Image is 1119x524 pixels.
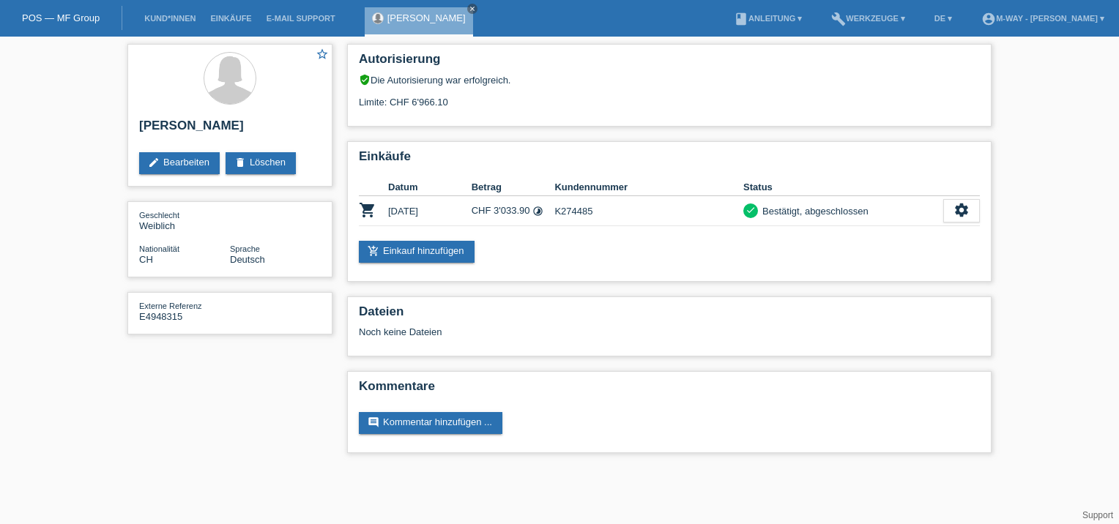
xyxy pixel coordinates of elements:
[554,179,743,196] th: Kundennummer
[359,74,371,86] i: verified_user
[758,203,869,219] div: Bestätigt, abgeschlossen
[359,74,980,86] div: Die Autorisierung war erfolgreich.
[1082,510,1113,520] a: Support
[148,157,160,168] i: edit
[368,416,379,428] i: comment
[230,244,260,253] span: Sprache
[359,86,980,108] div: Limite: CHF 6'966.10
[137,14,203,23] a: Kund*innen
[359,201,376,219] i: POSP00025474
[387,12,466,23] a: [PERSON_NAME]
[359,52,980,74] h2: Autorisierung
[743,179,943,196] th: Status
[469,5,476,12] i: close
[230,254,265,265] span: Deutsch
[226,152,296,174] a: deleteLöschen
[981,12,996,26] i: account_circle
[139,244,179,253] span: Nationalität
[472,196,555,226] td: CHF 3'033.90
[316,48,329,61] i: star_border
[139,211,179,220] span: Geschlecht
[824,14,912,23] a: buildWerkzeuge ▾
[388,179,472,196] th: Datum
[259,14,343,23] a: E-Mail Support
[139,302,202,310] span: Externe Referenz
[359,379,980,401] h2: Kommentare
[953,202,970,218] i: settings
[139,209,230,231] div: Weiblich
[746,205,756,215] i: check
[203,14,259,23] a: Einkäufe
[234,157,246,168] i: delete
[359,304,980,326] h2: Dateien
[22,12,100,23] a: POS — MF Group
[388,196,472,226] td: [DATE]
[139,152,220,174] a: editBearbeiten
[139,300,230,322] div: E4948315
[472,179,555,196] th: Betrag
[467,4,477,14] a: close
[139,119,321,141] h2: [PERSON_NAME]
[359,412,502,434] a: commentKommentar hinzufügen ...
[974,14,1112,23] a: account_circlem-way - [PERSON_NAME] ▾
[139,254,153,265] span: Schweiz
[368,245,379,257] i: add_shopping_cart
[359,241,475,263] a: add_shopping_cartEinkauf hinzufügen
[316,48,329,63] a: star_border
[734,12,748,26] i: book
[359,149,980,171] h2: Einkäufe
[359,326,806,337] div: Noch keine Dateien
[532,206,543,217] i: Fixe Raten (24 Raten)
[726,14,809,23] a: bookAnleitung ▾
[554,196,743,226] td: K274485
[831,12,846,26] i: build
[927,14,959,23] a: DE ▾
